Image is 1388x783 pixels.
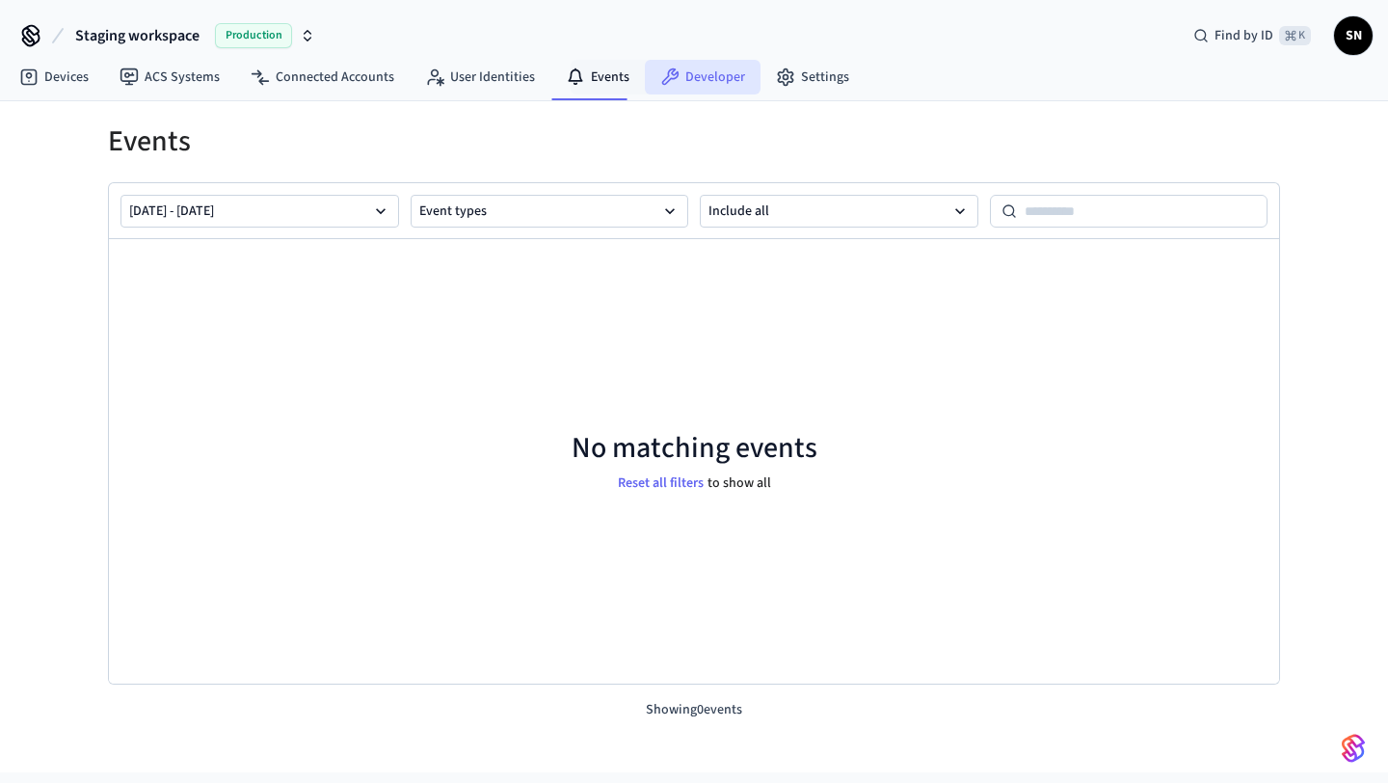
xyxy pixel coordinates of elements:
button: Reset all filters [614,470,707,498]
div: Find by ID⌘ K [1178,18,1326,53]
a: Events [550,60,645,94]
span: Production [215,23,292,48]
p: Showing 0 events [108,700,1280,720]
img: SeamLogoGradient.69752ec5.svg [1342,733,1365,764]
p: to show all [707,473,771,494]
button: SN [1334,16,1373,55]
a: ACS Systems [104,60,235,94]
span: SN [1336,18,1371,53]
span: Find by ID [1214,26,1273,45]
button: Include all [700,195,978,228]
a: Developer [645,60,761,94]
span: ⌘ K [1279,26,1311,45]
p: No matching events [572,431,817,466]
h1: Events [108,124,1280,159]
a: Settings [761,60,865,94]
a: Devices [4,60,104,94]
button: Event types [411,195,689,228]
span: Staging workspace [75,24,200,47]
a: Connected Accounts [235,60,410,94]
a: User Identities [410,60,550,94]
button: [DATE] - [DATE] [120,195,399,228]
